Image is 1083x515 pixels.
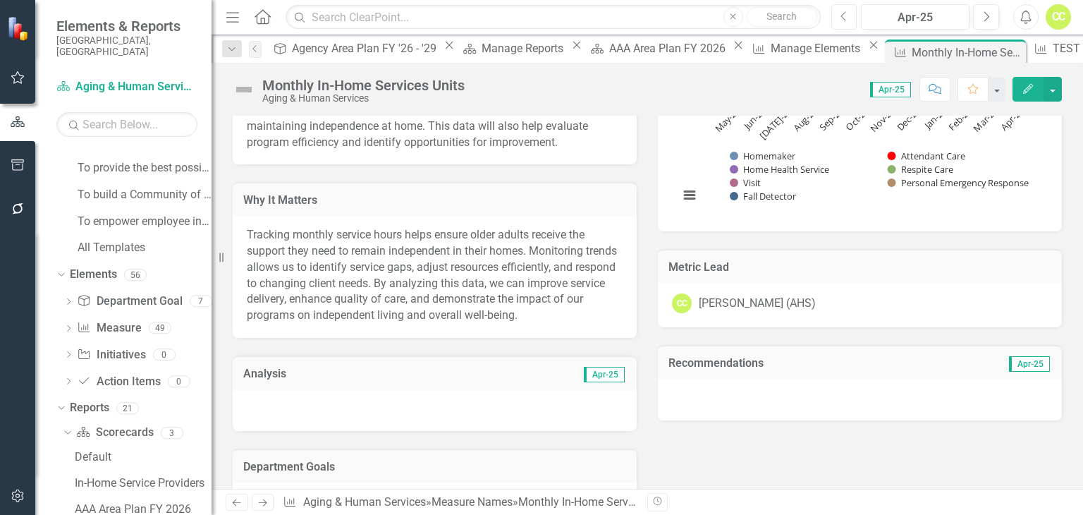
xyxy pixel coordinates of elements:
div: 21 [116,402,139,414]
h3: Recommendations [668,357,934,370]
div: In-Home Service Providers [75,477,212,490]
h3: Why It Matters [243,194,626,207]
div: Agency Area Plan FY '26 - '29 [292,40,441,57]
h3: Analysis [243,368,436,380]
text: [DATE]-24 [757,104,795,142]
button: Show Personal Emergency Response [888,176,1030,189]
div: AAA Area Plan FY 2026 [609,40,730,57]
button: Search [747,7,817,27]
text: Feb-25 [946,104,974,133]
div: CC [672,293,692,313]
button: Show Attendant Care [888,150,965,162]
div: Monthly In-Home Services Units [518,495,676,509]
button: Apr-25 [861,4,969,30]
a: Manage Reports [458,40,568,57]
a: Aging & Human Services [56,79,197,95]
div: Apr-25 [866,9,965,26]
a: All Templates [78,240,212,256]
text: Sep-24 [816,104,846,133]
a: Department Goal [77,293,182,310]
span: Search [766,11,797,22]
div: 0 [168,375,190,387]
text: Oct-24 [843,104,872,133]
text: Jun-24 [740,104,769,133]
a: AAA Area Plan FY 2026 [586,40,730,57]
button: Show Fall Detector [730,190,797,202]
small: [GEOGRAPHIC_DATA], [GEOGRAPHIC_DATA] [56,35,197,58]
a: Aging & Human Services [303,495,426,509]
img: Not Defined [233,78,255,101]
a: Reports [70,400,109,416]
div: » » [283,495,637,511]
a: Default [71,446,212,468]
text: Dec-24 [894,104,924,133]
h3: Department Goals [243,461,626,473]
text: Nov-24 [867,104,898,134]
div: [PERSON_NAME] (AHS) [699,296,816,312]
div: Default [75,451,212,464]
button: View chart menu, Chart [680,186,699,205]
button: Show Visit [730,176,761,189]
img: ClearPoint Strategy [7,16,32,40]
span: This measure tracks the total service hours provided each month across all in-home services. It i... [247,6,621,149]
a: Agency Area Plan FY '26 - '29 [269,40,441,57]
div: Monthly In-Home Services Units [912,44,1022,61]
a: Measure [77,320,141,337]
button: CC [1046,4,1071,30]
a: Scorecards [76,425,153,441]
a: Manage Elements [747,40,864,57]
a: To empower employee innovation and productivity [78,214,212,230]
a: In-Home Service Providers [71,472,212,495]
div: 3 [161,427,183,439]
span: Elements & Reports [56,18,197,35]
h3: Metric Lead [668,261,1051,274]
a: To provide the best possible mandatory and discretionary services [78,160,212,176]
div: Manage Elements [771,40,864,57]
text: Jan-25 [921,104,949,133]
div: 7 [190,296,212,308]
text: Attendant Care [901,150,965,162]
span: Apr-25 [1009,356,1050,372]
input: Search ClearPoint... [286,5,820,30]
a: Elements [70,267,117,283]
a: Action Items [77,374,160,390]
div: Aging & Human Services [262,93,465,104]
div: 0 [153,349,176,360]
button: Show Respite Care [888,163,954,176]
text: Mar-25 [970,104,1000,134]
div: 56 [124,269,147,281]
a: To build a Community of Choice where people want to live and work​ [78,187,212,203]
input: Search Below... [56,112,197,137]
span: Apr-25 [870,82,911,97]
div: 49 [149,322,171,334]
a: Measure Names [432,495,513,509]
text: Aug-24 [790,104,820,133]
span: Apr-25 [584,367,625,382]
text: May-24 [712,104,743,135]
button: Show Home Health Service [730,163,831,176]
div: Monthly In-Home Services Units [262,78,465,93]
text: Apr-25 [998,104,1026,133]
a: Initiatives [77,347,145,363]
div: Manage Reports [482,40,568,57]
span: Tracking monthly service hours helps ensure older adults receive the support they need to remain ... [247,228,617,322]
button: Show Homemaker [730,150,796,162]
